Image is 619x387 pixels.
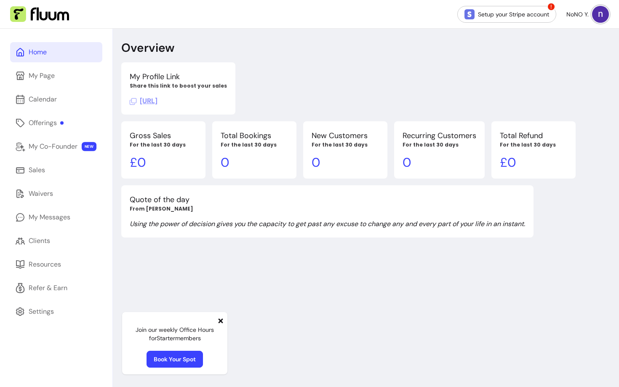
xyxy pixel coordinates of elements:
[129,326,221,342] p: Join our weekly Office Hours for Starter members
[130,219,525,229] p: Using the power of decision gives you the capacity to get past any excuse to change any and every...
[130,130,197,141] p: Gross Sales
[147,351,203,368] a: Book Your Spot
[500,130,567,141] p: Total Refund
[10,160,102,180] a: Sales
[500,155,567,170] p: £ 0
[312,155,379,170] p: 0
[221,130,288,141] p: Total Bookings
[500,141,567,148] p: For the last 30 days
[10,113,102,133] a: Offerings
[403,130,476,141] p: Recurring Customers
[547,3,555,11] span: !
[10,136,102,157] a: My Co-Founder NEW
[464,9,475,19] img: Stripe Icon
[29,307,54,317] div: Settings
[10,6,69,22] img: Fluum Logo
[457,6,556,23] a: Setup your Stripe account
[10,231,102,251] a: Clients
[29,47,47,57] div: Home
[130,206,525,212] p: From [PERSON_NAME]
[121,40,174,56] p: Overview
[566,6,609,23] button: avatarNoNO Y.
[10,302,102,322] a: Settings
[312,130,379,141] p: New Customers
[221,141,288,148] p: For the last 30 days
[29,283,67,293] div: Refer & Earn
[130,71,227,83] p: My Profile Link
[29,236,50,246] div: Clients
[10,278,102,298] a: Refer & Earn
[29,71,55,81] div: My Page
[29,118,64,128] div: Offerings
[29,259,61,270] div: Resources
[10,184,102,204] a: Waivers
[130,96,157,105] span: Click to copy
[403,141,476,148] p: For the last 30 days
[82,142,96,151] span: NEW
[221,155,288,170] p: 0
[29,165,45,175] div: Sales
[566,10,589,19] span: NoNO Y.
[10,207,102,227] a: My Messages
[10,42,102,62] a: Home
[130,194,525,206] p: Quote of the day
[10,254,102,275] a: Resources
[312,141,379,148] p: For the last 30 days
[130,155,197,170] p: £ 0
[403,155,476,170] p: 0
[10,66,102,86] a: My Page
[10,89,102,109] a: Calendar
[29,189,53,199] div: Waivers
[130,83,227,89] p: Share this link to boost your sales
[130,141,197,148] p: For the last 30 days
[592,6,609,23] img: avatar
[29,212,70,222] div: My Messages
[29,141,77,152] div: My Co-Founder
[29,94,57,104] div: Calendar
